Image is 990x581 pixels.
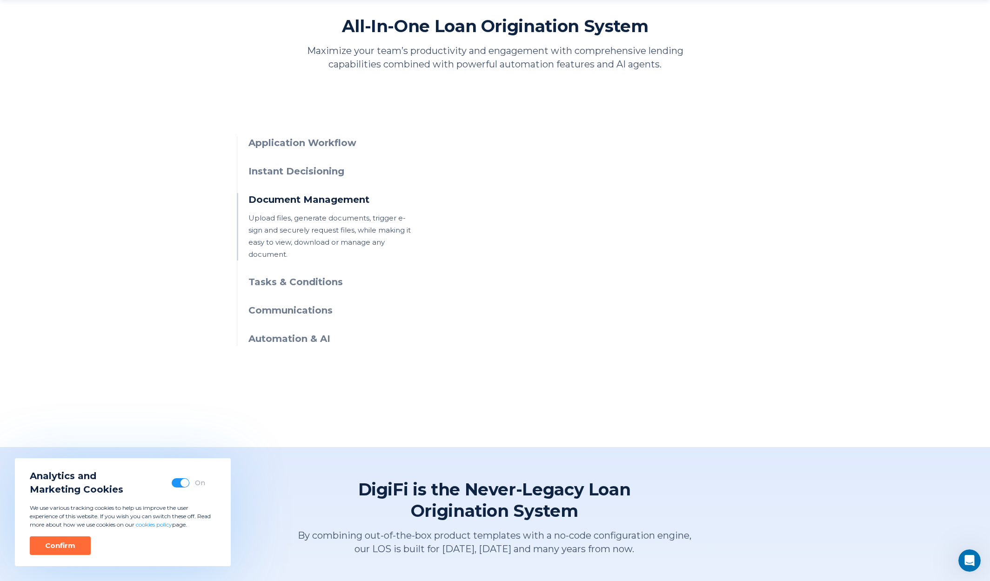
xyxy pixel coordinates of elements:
h3: Tasks & Conditions [248,275,417,289]
img: Document Management [459,88,914,382]
h3: Communications [248,304,417,317]
h3: Application Workflow [248,136,417,150]
h3: Automation & AI [248,332,417,346]
span: DigiFi is the Never-Legacy Loan [358,479,631,500]
span: Analytics and [30,469,123,483]
p: By combining out-of-the-box product templates with a no-code configuration engine, our LOS is bui... [292,529,697,556]
p: We use various tracking cookies to help us improve the user experience of this website. If you wi... [30,504,216,529]
p: Maximize your team’s productivity and engagement with comprehensive lending capabilities combined... [293,44,697,71]
div: On [195,478,205,488]
iframe: Intercom live chat [958,549,981,572]
span: Origination System [358,500,631,521]
h2: All-In-One Loan Origination System [342,15,649,37]
a: cookies policy [136,521,172,528]
button: Confirm [30,536,91,555]
h3: Instant Decisioning [248,165,417,178]
p: Upload files, generate documents, trigger e-sign and securely request files, while making it easy... [248,212,417,260]
span: Marketing Cookies [30,483,123,496]
h3: Document Management [248,193,417,207]
div: Confirm [45,541,75,550]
